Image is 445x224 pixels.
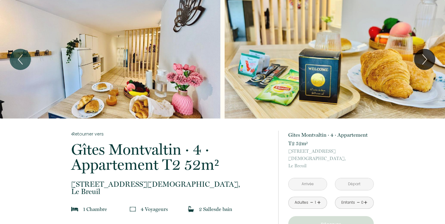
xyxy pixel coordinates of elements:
div: 1 [314,200,317,206]
input: Départ [335,178,373,190]
p: Le Breuil [71,181,270,195]
a: + [364,198,367,207]
p: Le Breuil [288,148,374,169]
p: 4 Voyageur [141,205,168,213]
input: Arrivée [289,178,327,190]
p: 1 Chambre [83,205,107,213]
p: Gîtes Montvaltin · 4 · Appartement T2 52m² [71,142,270,172]
span: [STREET_ADDRESS][DEMOGRAPHIC_DATA], [71,181,270,188]
p: 2 Salle de bain [199,205,232,213]
button: Next [414,49,435,70]
a: Retourner vers [71,131,270,137]
a: - [357,198,360,207]
button: Previous [10,49,31,70]
a: - [310,198,313,207]
a: + [317,198,321,207]
div: 0 [361,200,364,206]
div: Adultes [295,200,308,206]
span: s [166,206,168,212]
p: Gîtes Montvaltin · 4 · Appartement T2 52m² [288,131,374,148]
div: Enfants [341,200,355,206]
span: [STREET_ADDRESS][DEMOGRAPHIC_DATA], [288,148,374,162]
span: s [214,206,216,212]
img: guests [130,206,136,212]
